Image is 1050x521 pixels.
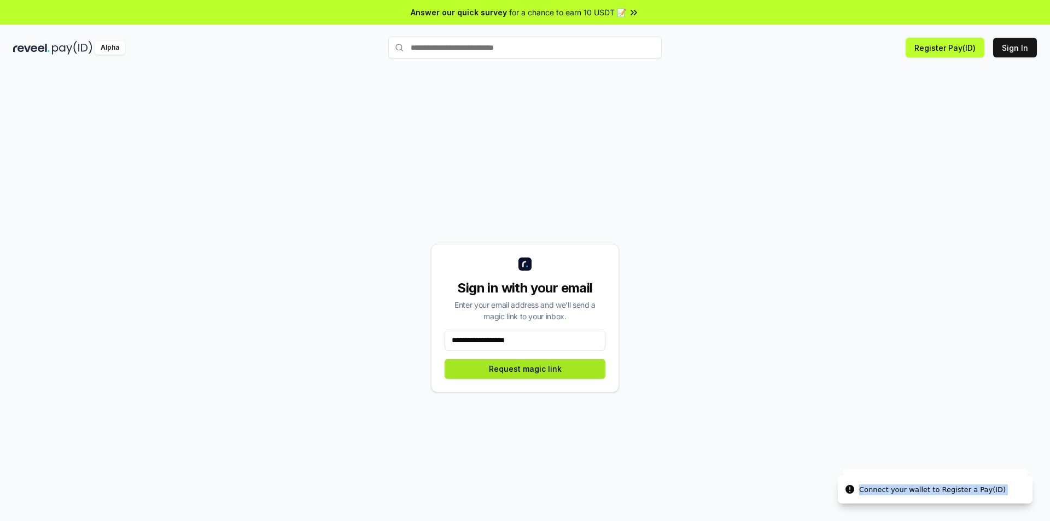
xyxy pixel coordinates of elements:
[445,299,605,322] div: Enter your email address and we’ll send a magic link to your inbox.
[518,257,532,271] img: logo_small
[52,41,92,55] img: pay_id
[95,41,125,55] div: Alpha
[906,38,984,57] button: Register Pay(ID)
[445,279,605,297] div: Sign in with your email
[993,38,1037,57] button: Sign In
[13,41,50,55] img: reveel_dark
[445,359,605,379] button: Request magic link
[859,484,1006,495] div: Connect your wallet to Register a Pay(ID)
[509,7,626,18] span: for a chance to earn 10 USDT 📝
[411,7,507,18] span: Answer our quick survey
